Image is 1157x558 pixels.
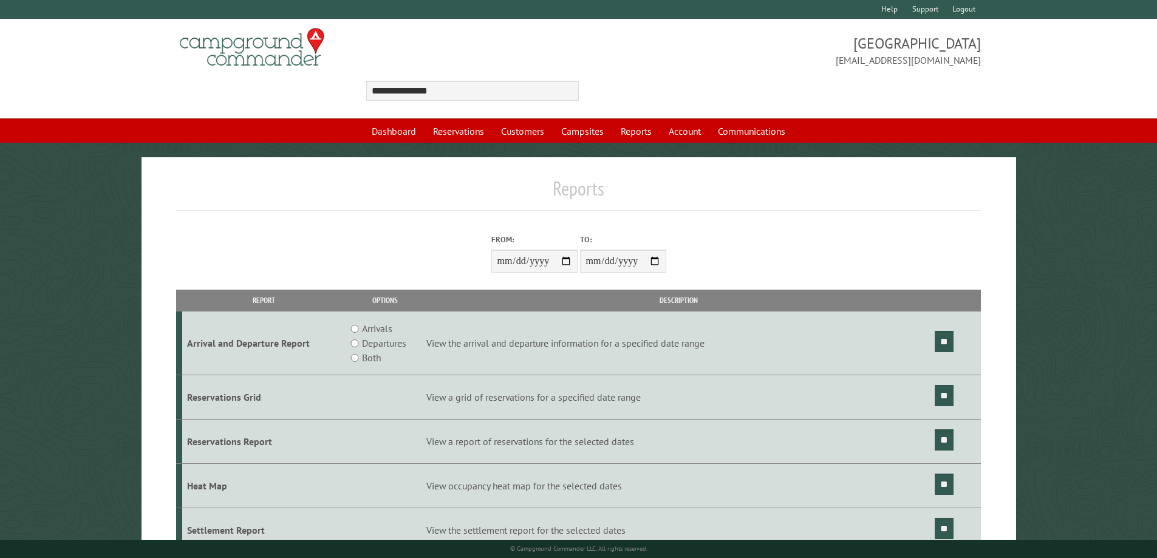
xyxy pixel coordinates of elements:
a: Dashboard [364,120,423,143]
a: Communications [711,120,793,143]
img: Campground Commander [176,24,328,71]
td: Heat Map [182,463,346,508]
td: View a report of reservations for the selected dates [425,420,933,464]
label: Arrivals [362,321,392,336]
td: Settlement Report [182,508,346,552]
td: View a grid of reservations for a specified date range [425,375,933,420]
td: View occupancy heat map for the selected dates [425,463,933,508]
th: Description [425,290,933,311]
label: Both [362,350,381,365]
td: Reservations Grid [182,375,346,420]
label: From: [491,234,578,245]
td: View the arrival and departure information for a specified date range [425,311,933,375]
th: Options [345,290,424,311]
label: To: [580,234,666,245]
small: © Campground Commander LLC. All rights reserved. [510,545,647,553]
span: [GEOGRAPHIC_DATA] [EMAIL_ADDRESS][DOMAIN_NAME] [579,33,981,67]
a: Customers [494,120,551,143]
a: Reservations [426,120,491,143]
a: Campsites [554,120,611,143]
a: Reports [613,120,659,143]
label: Departures [362,336,406,350]
td: Arrival and Departure Report [182,311,346,375]
th: Report [182,290,346,311]
td: Reservations Report [182,420,346,464]
td: View the settlement report for the selected dates [425,508,933,552]
a: Account [661,120,708,143]
h1: Reports [176,177,981,210]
